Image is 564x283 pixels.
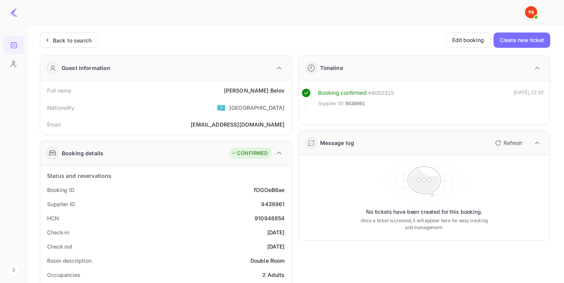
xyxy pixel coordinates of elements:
div: Guest information [62,64,111,72]
div: Occupancies [47,271,80,279]
button: Edit booking [446,33,490,48]
div: [DATE] 22:32 [513,89,544,111]
div: [DATE] [267,242,285,250]
span: 9438961 [345,100,365,107]
a: Bookings [3,36,24,54]
div: Double Room [250,257,285,265]
button: Expand navigation [7,263,21,277]
div: Booking details [62,149,103,157]
div: Check-in [47,228,69,236]
div: Booking confirmed [318,89,367,98]
div: HCN [47,214,59,222]
div: Status and reservations [47,172,111,180]
div: [DATE] [267,228,285,236]
div: Email [47,120,60,128]
img: Yandex Support [525,6,537,18]
div: Back to search [53,36,92,44]
div: fOGOeB6ae [254,186,284,194]
div: Room description [47,257,91,265]
div: 2 Adults [262,271,284,279]
div: Nationality [47,104,75,112]
button: Refresh [490,137,525,149]
div: [PERSON_NAME] Belov [224,86,285,94]
a: Customers [3,55,24,72]
div: 910948854 [255,214,284,222]
div: [EMAIL_ADDRESS][DOMAIN_NAME] [191,120,284,128]
div: Booking ID [47,186,74,194]
div: Timeline [320,64,343,72]
p: Refresh [504,139,522,147]
button: Create new ticket [494,33,550,48]
img: LiteAPI [9,8,18,17]
div: Message log [320,139,355,147]
div: CONFIRMED [231,150,268,157]
span: United States [217,101,226,114]
div: Supplier ID [47,200,75,208]
div: 9438961 [261,200,284,208]
p: Once a ticket is created, it will appear here for easy tracking and management. [357,217,492,231]
div: [GEOGRAPHIC_DATA] [229,104,285,112]
span: Supplier ID: [318,100,345,107]
p: No tickets have been created for this booking. [366,208,482,216]
div: Full name [47,86,71,94]
div: # 4002315 [368,89,394,98]
div: Check out [47,242,72,250]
